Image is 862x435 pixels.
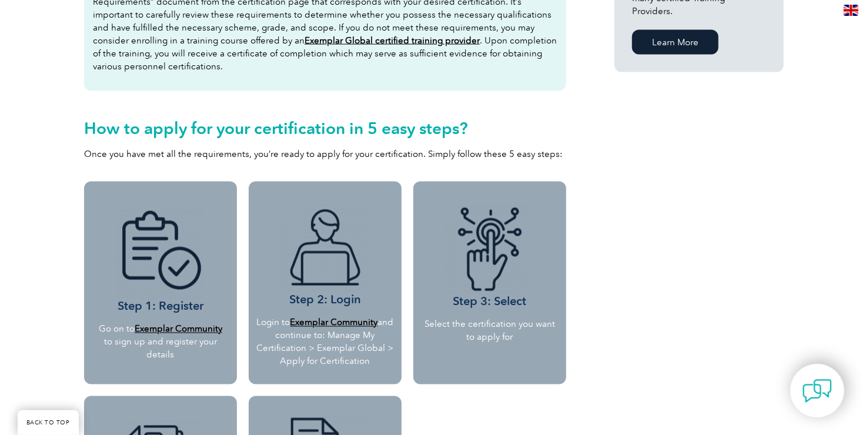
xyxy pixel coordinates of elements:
p: Once you have met all the requirements, you’re ready to apply for your certification. Simply foll... [84,148,566,160]
h3: Step 1: Register [98,211,223,314]
img: en [844,5,858,16]
h3: Step 3: Select [422,206,557,309]
h3: Step 2: Login [256,205,395,307]
p: Select the certification you want to apply for [422,318,557,344]
a: Exemplar Community [290,317,377,328]
h2: How to apply for your certification in 5 easy steps? [84,119,566,138]
p: Go on to to sign up and register your details [98,323,223,362]
a: Exemplar Community [135,324,222,334]
p: Login to and continue to: Manage My Certification > Exemplar Global > Apply for Certification [256,316,395,368]
a: Learn More [632,30,719,55]
a: BACK TO TOP [18,410,79,435]
a: Exemplar Global certified training provider [305,35,480,46]
img: contact-chat.png [803,376,832,406]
